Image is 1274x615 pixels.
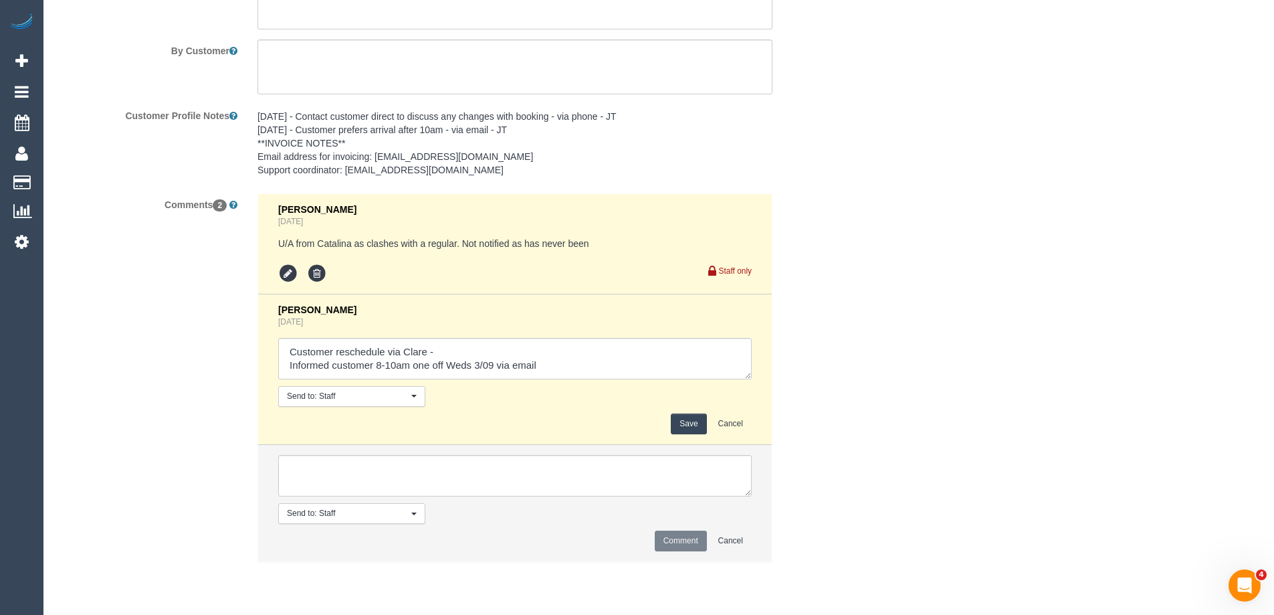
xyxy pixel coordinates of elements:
label: Comments [47,193,247,211]
span: 2 [213,199,227,211]
span: Send to: Staff [287,391,408,402]
iframe: Intercom live chat [1229,569,1261,602]
label: By Customer [47,39,247,58]
button: Save [671,414,706,434]
a: [DATE] [278,217,303,226]
label: Customer Profile Notes [47,104,247,122]
button: Cancel [710,414,752,434]
a: [DATE] [278,317,303,327]
small: Staff only [719,266,752,276]
button: Send to: Staff [278,503,425,524]
button: Cancel [710,531,752,551]
pre: [DATE] - Contact customer direct to discuss any changes with booking - via phone - JT [DATE] - Cu... [257,110,772,177]
button: Send to: Staff [278,386,425,407]
span: [PERSON_NAME] [278,204,356,215]
img: Automaid Logo [8,13,35,32]
span: [PERSON_NAME] [278,304,356,315]
pre: U/A from Catalina as clashes with a regular. Not notified as has never been [278,237,752,250]
span: Send to: Staff [287,508,408,519]
span: 4 [1256,569,1267,580]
